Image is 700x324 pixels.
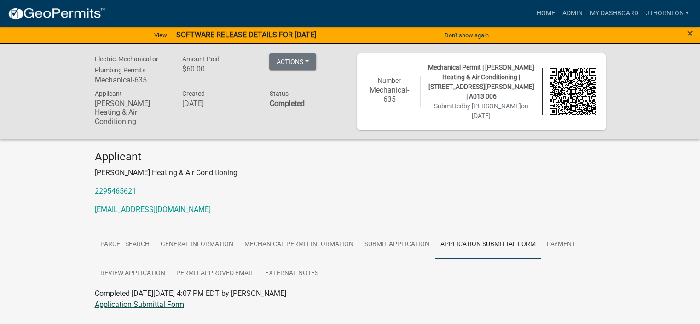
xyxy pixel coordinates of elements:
[269,99,304,108] strong: Completed
[239,230,359,259] a: Mechanical Permit Information
[95,205,211,214] a: [EMAIL_ADDRESS][DOMAIN_NAME]
[171,259,260,289] a: Permit Approved Email
[95,289,286,298] span: Completed [DATE][DATE] 4:07 PM EDT by [PERSON_NAME]
[182,65,255,73] h6: $60.00
[182,90,204,97] span: Created
[586,5,642,22] a: My Dashboard
[642,5,693,22] a: JThornton
[155,230,239,259] a: General Information
[95,259,171,289] a: Review Application
[463,102,521,110] span: by [PERSON_NAME]
[550,68,596,115] img: QR code
[532,5,558,22] a: Home
[435,230,541,259] a: Application Submittal Form
[95,187,136,195] a: 2295465621
[687,28,693,39] button: Close
[176,30,316,39] strong: SOFTWARE RELEASE DETAILS FOR [DATE]
[95,300,184,309] a: Application Submittal Form
[269,53,316,70] button: Actions
[541,230,581,259] a: Payment
[95,76,168,84] h6: Mechanical-635
[434,102,528,119] span: Submitted on [DATE]
[95,167,606,178] p: [PERSON_NAME] Heating & Air Conditioning
[95,55,158,74] span: Electric, Mechanical or Plumbing Permits
[182,55,219,63] span: Amount Paid
[95,150,606,164] h4: Applicant
[95,90,122,97] span: Applicant
[428,64,534,100] span: Mechanical Permit | [PERSON_NAME] Heating & Air Conditioning | [STREET_ADDRESS][PERSON_NAME] | A0...
[150,28,171,43] a: View
[182,99,255,108] h6: [DATE]
[687,27,693,40] span: ×
[95,230,155,259] a: Parcel search
[269,90,288,97] span: Status
[558,5,586,22] a: Admin
[359,230,435,259] a: Submit Application
[366,86,413,103] h6: Mechanical-635
[95,99,168,126] h6: [PERSON_NAME] Heating & Air Conditioning
[378,77,401,84] span: Number
[441,28,492,43] button: Don't show again
[260,259,324,289] a: External Notes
